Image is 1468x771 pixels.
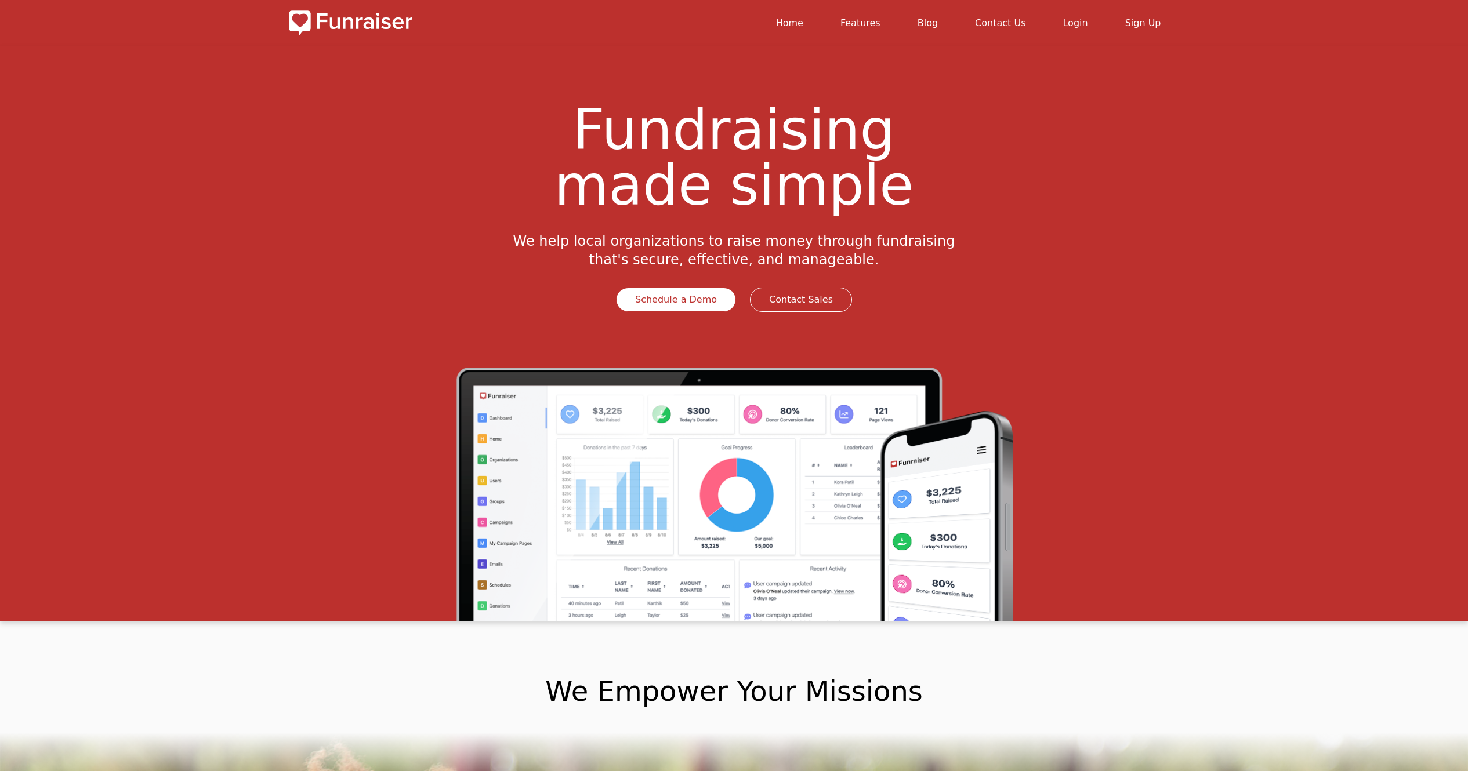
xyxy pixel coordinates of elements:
[1125,17,1161,28] a: Sign Up
[616,288,736,312] a: Schedule a Demo
[289,102,1180,232] h1: Fundraising
[840,17,880,28] a: Features
[776,17,803,28] a: Home
[289,9,412,37] img: Logo
[918,17,938,28] a: Blog
[975,17,1025,28] a: Contact Us
[512,232,957,269] p: We help local organizations to raise money through fundraising that's secure, effective, and mana...
[456,368,1013,621] img: Funraiser dashboard shown on a laptop and mobile phone.
[1063,17,1088,28] a: Login
[289,158,1180,213] span: made simple
[422,9,1180,37] nav: main
[750,288,852,312] a: Contact Sales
